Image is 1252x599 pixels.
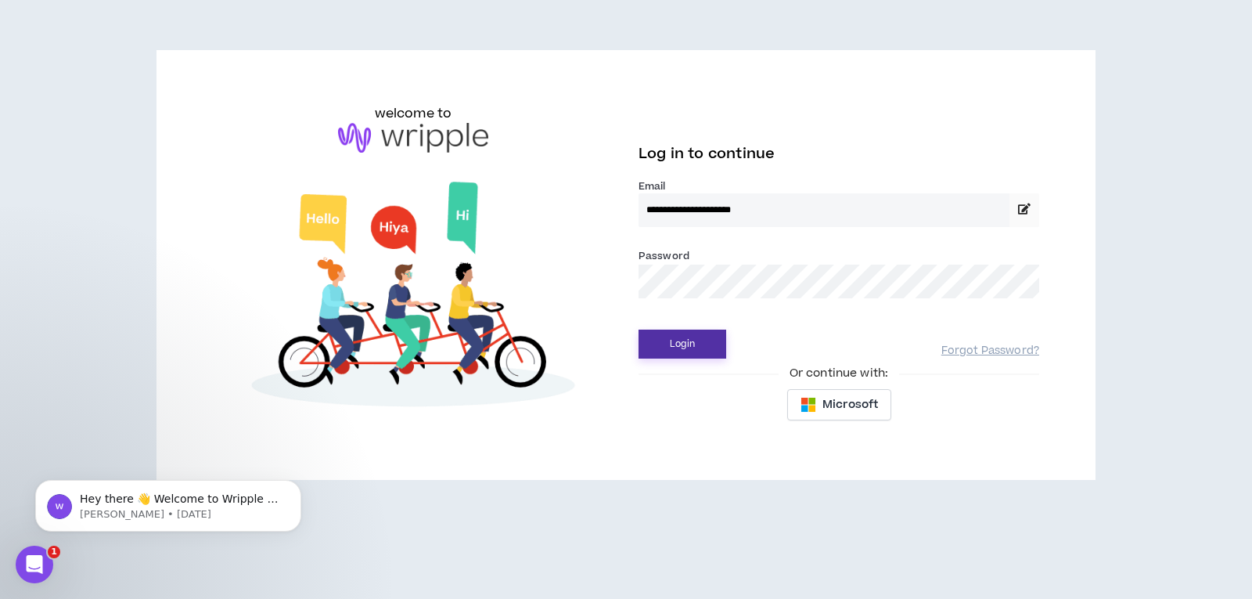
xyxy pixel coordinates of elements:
span: 1 [48,546,60,558]
iframe: Intercom live chat [16,546,53,583]
span: Or continue with: [779,365,899,382]
h6: welcome to [375,104,452,123]
span: Log in to continue [639,144,775,164]
img: logo-brand.png [338,123,488,153]
img: Welcome to Wripple [213,168,613,426]
label: Email [639,179,1039,193]
iframe: Intercom notifications message [12,447,325,557]
button: Microsoft [787,389,891,420]
button: Login [639,330,726,359]
a: Forgot Password? [941,344,1039,359]
span: Microsoft [822,396,878,413]
label: Password [639,249,689,263]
